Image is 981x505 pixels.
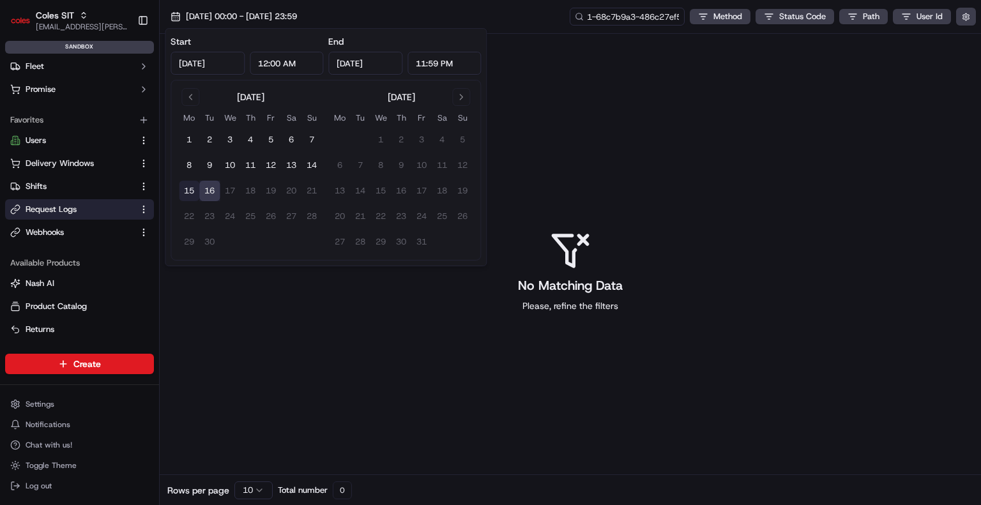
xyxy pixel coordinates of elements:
[199,155,220,176] button: 9
[36,9,74,22] button: Coles SIT
[179,181,199,201] button: 15
[301,155,322,176] button: 14
[261,111,281,124] th: Friday
[33,82,230,96] input: Got a question? Start typing here...
[916,11,943,22] span: User Id
[240,130,261,150] button: 4
[90,216,155,226] a: Powered byPylon
[570,8,685,26] input: Type to search
[5,41,154,54] div: sandbox
[179,130,199,150] button: 1
[26,227,64,238] span: Webhooks
[26,440,72,450] span: Chat with us!
[186,11,297,22] span: [DATE] 00:00 - [DATE] 23:59
[5,477,154,495] button: Log out
[26,84,56,95] span: Promise
[26,301,87,312] span: Product Catalog
[26,204,77,215] span: Request Logs
[26,460,77,471] span: Toggle Theme
[13,186,23,197] div: 📗
[43,135,162,145] div: We're available if you need us!
[350,111,370,124] th: Tuesday
[26,61,44,72] span: Fleet
[779,11,826,22] span: Status Code
[171,52,245,75] input: Date
[165,8,303,26] button: [DATE] 00:00 - [DATE] 23:59
[5,222,154,243] button: Webhooks
[452,111,473,124] th: Sunday
[237,91,264,103] div: [DATE]
[10,227,133,238] a: Webhooks
[26,135,46,146] span: Users
[26,481,52,491] span: Log out
[328,52,402,75] input: Date
[5,253,154,273] div: Available Products
[5,296,154,317] button: Product Catalog
[863,11,879,22] span: Path
[328,36,344,47] label: End
[240,111,261,124] th: Thursday
[73,358,101,370] span: Create
[26,399,54,409] span: Settings
[103,180,210,203] a: 💻API Documentation
[5,56,154,77] button: Fleet
[261,155,281,176] button: 12
[281,111,301,124] th: Saturday
[179,155,199,176] button: 8
[452,88,470,106] button: Go to next month
[301,111,322,124] th: Sunday
[330,111,350,124] th: Monday
[839,9,888,24] button: Path
[199,111,220,124] th: Tuesday
[281,155,301,176] button: 13
[10,10,31,31] img: Coles SIT
[5,153,154,174] button: Delivery Windows
[217,126,232,141] button: Start new chat
[127,216,155,226] span: Pylon
[756,9,834,24] button: Status Code
[10,278,149,289] a: Nash AI
[36,22,127,32] button: [EMAIL_ADDRESS][PERSON_NAME][PERSON_NAME][DOMAIN_NAME]
[5,130,154,151] button: Users
[199,181,220,201] button: 16
[5,176,154,197] button: Shifts
[391,111,411,124] th: Thursday
[5,395,154,413] button: Settings
[5,273,154,294] button: Nash AI
[26,158,94,169] span: Delivery Windows
[179,111,199,124] th: Monday
[5,319,154,340] button: Returns
[5,110,154,130] div: Favorites
[220,130,240,150] button: 3
[5,5,132,36] button: Coles SITColes SIT[EMAIL_ADDRESS][PERSON_NAME][PERSON_NAME][DOMAIN_NAME]
[43,122,209,135] div: Start new chat
[522,299,618,312] span: Please, refine the filters
[8,180,103,203] a: 📗Knowledge Base
[13,51,232,72] p: Welcome 👋
[10,301,149,312] a: Product Catalog
[893,9,951,24] button: User Id
[432,111,452,124] th: Saturday
[370,111,391,124] th: Wednesday
[13,122,36,145] img: 1736555255976-a54dd68f-1ca7-489b-9aae-adbdc363a1c4
[10,324,149,335] a: Returns
[181,88,199,106] button: Go to previous month
[10,135,133,146] a: Users
[220,155,240,176] button: 10
[5,79,154,100] button: Promise
[281,130,301,150] button: 6
[518,276,623,294] h3: No Matching Data
[26,278,54,289] span: Nash AI
[108,186,118,197] div: 💻
[5,199,154,220] button: Request Logs
[10,181,133,192] a: Shifts
[26,181,47,192] span: Shifts
[26,185,98,198] span: Knowledge Base
[167,484,229,497] span: Rows per page
[220,111,240,124] th: Wednesday
[26,324,54,335] span: Returns
[713,11,742,22] span: Method
[261,130,281,150] button: 5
